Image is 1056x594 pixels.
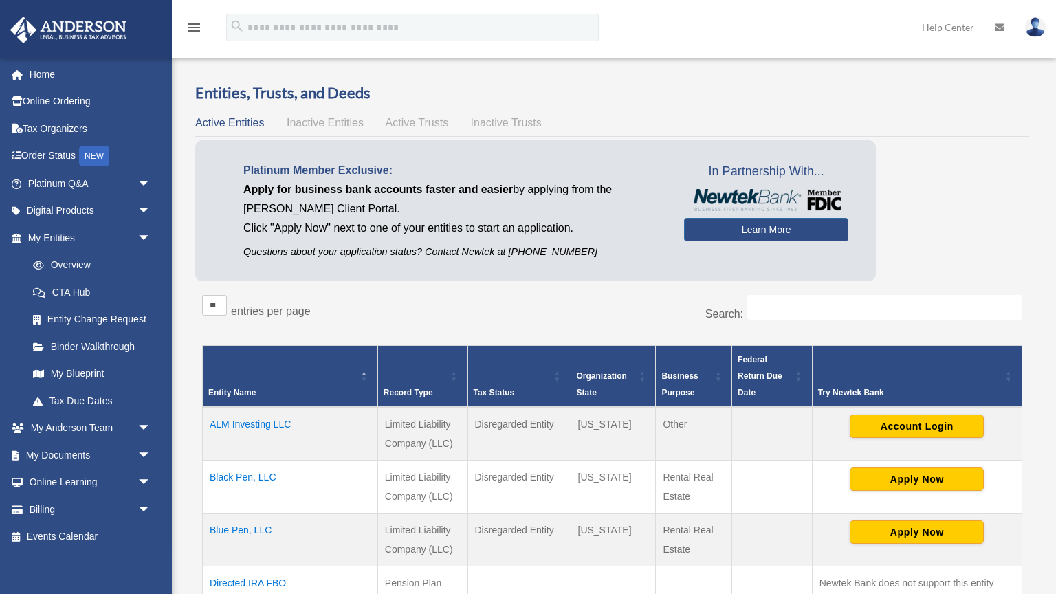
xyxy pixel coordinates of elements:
span: Federal Return Due Date [738,355,782,397]
span: Active Entities [195,117,264,129]
span: Tax Status [474,388,515,397]
th: Try Newtek Bank : Activate to sort [812,346,1022,408]
h3: Entities, Trusts, and Deeds [195,82,1029,104]
td: Other [656,407,732,461]
td: [US_STATE] [571,514,656,566]
td: Blue Pen, LLC [203,514,378,566]
th: Entity Name: Activate to invert sorting [203,346,378,408]
td: [US_STATE] [571,407,656,461]
span: Inactive Entities [287,117,364,129]
i: menu [186,19,202,36]
span: arrow_drop_down [137,197,165,225]
a: Online Learningarrow_drop_down [10,469,172,496]
a: Binder Walkthrough [19,333,165,360]
td: Rental Real Estate [656,514,732,566]
td: Black Pen, LLC [203,461,378,514]
th: Federal Return Due Date: Activate to sort [732,346,813,408]
a: Order StatusNEW [10,142,172,170]
td: Disregarded Entity [467,461,571,514]
span: Apply for business bank accounts faster and easier [243,184,513,195]
a: Tax Due Dates [19,387,165,415]
a: Tax Organizers [10,115,172,142]
td: ALM Investing LLC [203,407,378,461]
a: Home [10,60,172,88]
td: [US_STATE] [571,461,656,514]
a: Billingarrow_drop_down [10,496,172,523]
a: Platinum Q&Aarrow_drop_down [10,170,172,197]
a: Learn More [684,218,848,241]
th: Record Type: Activate to sort [377,346,467,408]
button: Apply Now [850,520,984,544]
p: Platinum Member Exclusive: [243,161,663,180]
span: Entity Name [208,388,256,397]
td: Disregarded Entity [467,514,571,566]
td: Limited Liability Company (LLC) [377,461,467,514]
a: Account Login [850,420,984,431]
span: arrow_drop_down [137,224,165,252]
a: My Anderson Teamarrow_drop_down [10,415,172,442]
i: search [230,19,245,34]
img: Anderson Advisors Platinum Portal [6,16,131,43]
span: arrow_drop_down [137,496,165,524]
p: by applying from the [PERSON_NAME] Client Portal. [243,180,663,219]
td: Rental Real Estate [656,461,732,514]
p: Questions about your application status? Contact Newtek at [PHONE_NUMBER] [243,243,663,261]
span: arrow_drop_down [137,170,165,198]
div: Try Newtek Bank [818,384,1001,401]
span: In Partnership With... [684,161,848,183]
th: Tax Status: Activate to sort [467,346,571,408]
th: Business Purpose: Activate to sort [656,346,732,408]
p: Click "Apply Now" next to one of your entities to start an application. [243,219,663,238]
label: Search: [705,308,743,320]
a: Entity Change Request [19,306,165,333]
div: NEW [79,146,109,166]
a: Digital Productsarrow_drop_down [10,197,172,225]
th: Organization State: Activate to sort [571,346,656,408]
span: Record Type [384,388,433,397]
img: User Pic [1025,17,1046,37]
span: Inactive Trusts [471,117,542,129]
td: Limited Liability Company (LLC) [377,407,467,461]
span: arrow_drop_down [137,415,165,443]
a: My Documentsarrow_drop_down [10,441,172,469]
span: arrow_drop_down [137,469,165,497]
td: Limited Liability Company (LLC) [377,514,467,566]
label: entries per page [231,305,311,317]
span: Active Trusts [386,117,449,129]
button: Account Login [850,415,984,438]
a: menu [186,24,202,36]
a: Online Ordering [10,88,172,115]
span: Business Purpose [661,371,698,397]
td: Disregarded Entity [467,407,571,461]
a: Events Calendar [10,523,172,551]
a: My Blueprint [19,360,165,388]
a: My Entitiesarrow_drop_down [10,224,165,252]
a: Overview [19,252,158,279]
span: arrow_drop_down [137,441,165,470]
a: CTA Hub [19,278,165,306]
span: Organization State [577,371,627,397]
img: NewtekBankLogoSM.png [691,189,841,211]
button: Apply Now [850,467,984,491]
